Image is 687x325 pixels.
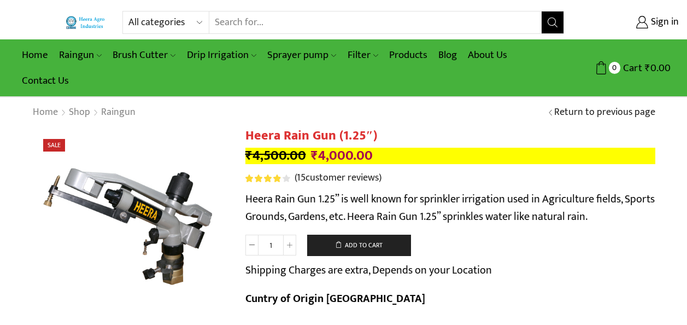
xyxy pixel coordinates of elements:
a: Blog [433,42,462,68]
span: 15 [297,170,306,186]
a: Drip Irrigation [181,42,262,68]
a: (15customer reviews) [295,171,381,185]
input: Product quantity [259,235,283,256]
span: ₹ [245,144,253,167]
h1: Heera Rain Gun (1.25″) [245,128,655,144]
a: 0 Cart ₹0.00 [575,58,671,78]
p: Heera Rain Gun 1.25” is well known for sprinkler irrigation used in Agriculture fields, Sports Gr... [245,190,655,225]
b: Cuntry of Origin [GEOGRAPHIC_DATA] [245,289,425,308]
div: Rated 4.00 out of 5 [245,175,290,182]
a: Sign in [580,13,679,32]
a: Sprayer pump [262,42,342,68]
bdi: 4,000.00 [311,144,373,167]
span: Sign in [648,15,679,30]
bdi: 0.00 [645,60,671,77]
a: Home [16,42,54,68]
div: 1 / 4 [32,128,229,325]
a: Raingun [101,106,136,120]
a: Brush Cutter [107,42,181,68]
span: ₹ [311,144,318,167]
span: 0 [609,62,620,73]
a: Products [384,42,433,68]
span: Cart [620,61,642,76]
p: Shipping Charges are extra, Depends on your Location [245,262,492,279]
input: Search for... [209,11,542,33]
a: Filter [342,42,384,68]
span: Sale [43,139,65,152]
a: Home [32,106,58,120]
span: 15 [245,175,292,182]
button: Search button [542,11,563,33]
nav: Breadcrumb [32,106,136,120]
span: ₹ [645,60,650,77]
span: Rated out of 5 based on customer ratings [245,175,281,182]
bdi: 4,500.00 [245,144,306,167]
button: Add to cart [307,235,411,257]
a: Shop [68,106,91,120]
a: Raingun [54,42,107,68]
a: About Us [462,42,513,68]
a: Return to previous page [554,106,655,120]
a: Contact Us [16,68,74,94]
